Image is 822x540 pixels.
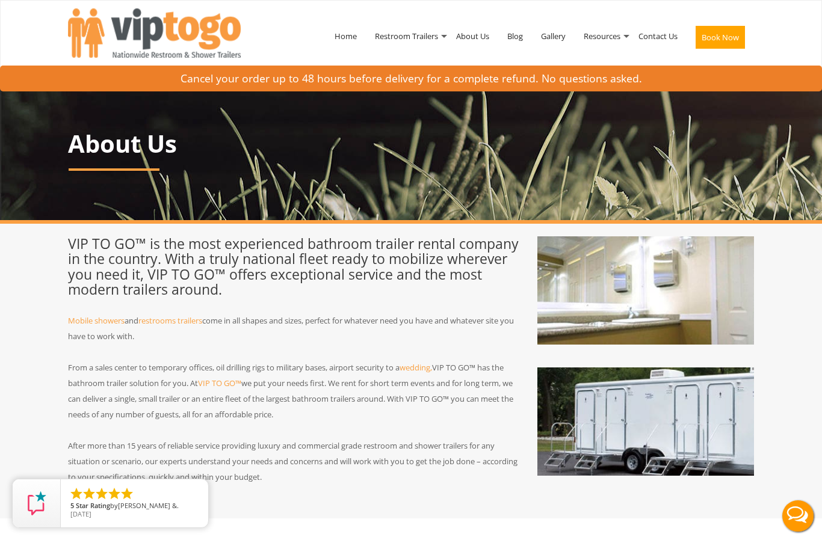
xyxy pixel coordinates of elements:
[76,501,110,510] span: Star Rating
[68,313,519,344] p: and come in all shapes and sizes, perfect for whatever need you have and whatever site you have t...
[198,378,241,388] a: VIP TO GO™
[537,236,754,345] img: About Us - VIPTOGO
[70,509,91,518] span: [DATE]
[366,5,447,67] a: Restroom Trailers
[25,491,49,515] img: Review Rating
[629,5,687,67] a: Contact Us
[575,5,629,67] a: Resources
[94,486,109,501] li: 
[68,236,519,297] h3: VIP TO GO™ is the most experienced bathroom trailer rental company in the country. With a truly n...
[498,5,532,67] a: Blog
[400,362,432,373] a: wedding,
[120,486,134,501] li: 
[69,486,84,501] li: 
[68,438,519,485] p: After more than 15 years of reliable service providing luxury and commercial grade restroom and s...
[68,8,241,58] img: VIPTOGO
[774,492,822,540] button: Live Chat
[687,5,754,75] a: Book Now
[326,5,366,67] a: Home
[447,5,498,67] a: About Us
[696,26,745,49] button: Book Now
[68,360,519,422] p: From a sales center to temporary offices, oil drilling rigs to military bases, airport security t...
[138,315,202,326] a: restrooms trailers
[532,5,575,67] a: Gallery
[70,502,199,511] span: by
[82,486,96,501] li: 
[70,501,74,510] span: 5
[118,501,179,510] span: [PERSON_NAME] &.
[107,486,122,501] li: 
[68,315,125,326] a: Mobile showers
[537,367,754,476] img: About Us - VIPTOGO
[68,130,754,157] h1: About Us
